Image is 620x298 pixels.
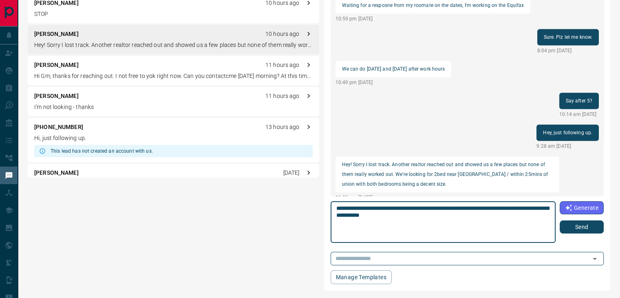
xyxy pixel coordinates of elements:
[34,134,313,142] p: Hi, just following up.
[34,10,313,18] p: STOP
[342,160,553,189] p: Hey! Sorry I lost track. Another realtor reached out and showed us a few places but none of them ...
[543,128,592,138] p: Hey, just following up.
[335,79,452,86] p: 10:49 pm [DATE]
[342,0,524,10] p: Waiting for a resposne from my roomate on the dates, I'm working on the Equifax
[536,142,599,150] p: 9:28 am [DATE]
[34,123,83,131] p: [PHONE_NUMBER]
[34,41,313,49] p: Hey! Sorry I lost track. Another realtor reached out and showed us a few places but none of them ...
[335,194,560,201] p: 11:52 am [DATE]
[265,92,300,100] p: 11 hours ago
[335,15,531,22] p: 10:59 pm [DATE]
[265,123,300,131] p: 13 hours ago
[560,220,604,234] button: Send
[283,169,300,177] p: [DATE]
[34,92,79,100] p: [PERSON_NAME]
[34,169,79,177] p: [PERSON_NAME]
[559,111,599,118] p: 10:14 am [DATE]
[589,253,600,265] button: Open
[544,32,592,42] p: Sure. Plz let me know.
[34,61,79,69] p: [PERSON_NAME]
[34,103,313,111] p: I'm not looking - thanks
[342,64,445,74] p: We can do [DATE] and [DATE] after work hours
[331,270,392,284] button: Manage Templates
[34,30,79,38] p: [PERSON_NAME]
[51,145,153,157] div: This lead has not created an account with us.
[560,201,604,214] button: Generate
[537,47,599,54] p: 8:04 pm [DATE]
[265,30,300,38] p: 10 hours ago
[566,96,592,106] p: Say after 5?
[34,72,313,80] p: Hi Gm, thanks for reaching out. I not free to yok right now. Can you contactcme [DATE] morning? A...
[265,61,300,69] p: 11 hours ago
